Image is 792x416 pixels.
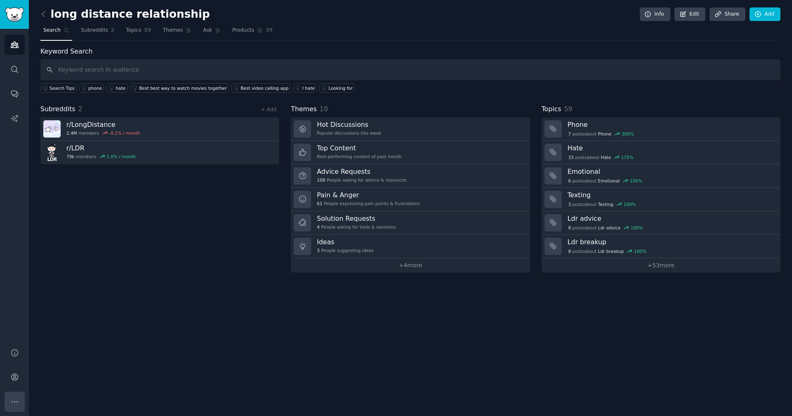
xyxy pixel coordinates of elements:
[328,85,353,91] div: Looking for
[66,120,140,129] h3: r/ LongDistance
[317,177,406,183] div: People asking for advice & resources
[291,117,530,141] a: Hot DiscussionsPopular discussions this week
[317,154,402,159] div: Best-performing content of past month
[293,83,317,93] a: I hate
[126,27,141,34] span: Topics
[66,154,136,159] div: members
[291,258,530,273] a: +4more
[568,224,644,231] div: post s about
[66,130,77,136] span: 2.4M
[40,47,92,55] label: Keyword Search
[232,27,254,34] span: Products
[291,188,530,211] a: Pain & Anger61People expressing pain points & frustrations
[317,201,420,206] div: People expressing pain points & frustrations
[5,7,24,22] img: GummySearch logo
[750,7,780,21] a: Add
[601,154,611,160] span: Hate
[79,83,104,93] a: phone
[40,117,279,141] a: r/LongDistance2.4Mmembers-0.1% / month
[123,24,154,41] a: Topics59
[542,104,561,115] span: Topics
[81,27,108,34] span: Subreddits
[160,24,195,41] a: Themes
[317,214,396,223] h3: Solution Requests
[568,167,775,176] h3: Emotional
[240,85,288,91] div: Best video calling app
[317,120,381,129] h3: Hot Discussions
[40,104,75,115] span: Subreddits
[291,141,530,164] a: Top ContentBest-performing content of past month
[109,130,140,136] div: -0.1 % / month
[564,105,572,113] span: 59
[568,248,647,255] div: post s about
[106,83,127,93] a: hate
[317,177,325,183] span: 108
[66,144,136,152] h3: r/ LDR
[317,238,373,246] h3: Ideas
[291,211,530,235] a: Solution Requests4People asking for tools & solutions
[317,248,373,253] div: People suggesting ideas
[317,130,381,136] div: Popular discussions this week
[291,104,317,115] span: Themes
[200,24,224,41] a: Ask
[317,224,320,230] span: 4
[261,107,276,112] a: + Add
[568,225,571,231] span: 8
[542,188,780,211] a: Texting3postsaboutTexting100%
[111,27,115,34] span: 2
[317,191,420,199] h3: Pain & Anger
[49,85,75,91] span: Search Tips
[317,201,322,206] span: 61
[78,105,82,113] span: 2
[66,154,74,159] span: 79k
[598,225,621,231] span: Ldr advice
[640,7,670,21] a: Info
[598,248,624,254] span: Ldr breakup
[40,59,780,80] input: Keyword search in audience
[568,131,571,137] span: 7
[598,178,620,184] span: Emotional
[598,201,613,207] span: Texting
[317,224,396,230] div: People asking for tools & solutions
[40,83,76,93] button: Search Tips
[598,131,612,137] span: Phone
[203,27,212,34] span: Ask
[621,154,634,160] div: 175 %
[568,214,775,223] h3: Ldr advice
[43,144,61,161] img: LDR
[568,201,637,208] div: post s about
[317,144,402,152] h3: Top Content
[542,141,780,164] a: Hate33postsaboutHate175%
[622,131,634,137] div: 300 %
[320,105,328,113] span: 10
[568,130,635,138] div: post s about
[542,117,780,141] a: Phone7postsaboutPhone300%
[317,167,406,176] h3: Advice Requests
[291,235,530,258] a: Ideas3People suggesting ideas
[542,258,780,273] a: +53more
[319,83,354,93] a: Looking for
[78,24,117,41] a: Subreddits2
[163,27,183,34] span: Themes
[634,248,646,254] div: 100 %
[40,24,72,41] a: Search
[568,248,571,254] span: 8
[40,8,210,21] h2: long distance relationship
[631,225,643,231] div: 100 %
[317,248,320,253] span: 3
[229,24,276,41] a: Products39
[674,7,705,21] a: Edit
[43,120,61,138] img: LongDistance
[66,130,140,136] div: members
[302,85,315,91] div: I hate
[630,178,642,184] div: 100 %
[624,201,636,207] div: 100 %
[568,177,643,185] div: post s about
[568,120,775,129] h3: Phone
[291,164,530,188] a: Advice Requests108People asking for advice & resources
[130,83,229,93] a: Best best way to watch movies together
[542,211,780,235] a: Ldr advice8postsaboutLdr advice100%
[568,191,775,199] h3: Texting
[139,85,227,91] div: Best best way to watch movies together
[115,85,125,91] div: hate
